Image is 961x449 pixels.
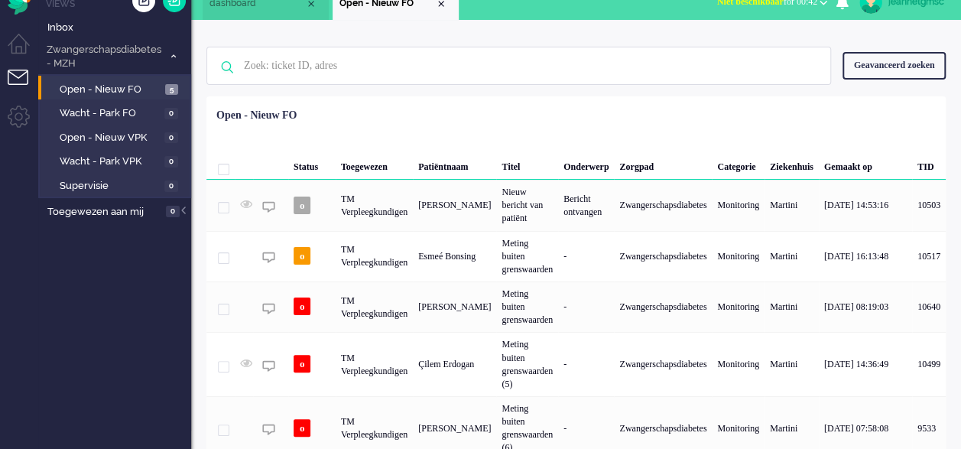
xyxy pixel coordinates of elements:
[819,281,912,332] div: [DATE] 08:19:03
[60,131,161,145] span: Open - Nieuw VPK
[413,149,496,180] div: Patiëntnaam
[765,332,819,396] div: Martini
[288,149,336,180] div: Status
[164,108,178,119] span: 0
[206,180,946,230] div: 10503
[712,231,765,281] div: Monitoring
[842,52,946,79] div: Geavanceerd zoeken
[44,80,190,97] a: Open - Nieuw FO 5
[44,177,190,194] a: Supervisie 0
[206,231,946,281] div: 10517
[262,302,275,315] img: ic_chat_grey.svg
[60,155,161,169] span: Wacht - Park VPK
[294,298,311,315] span: o
[206,332,946,396] div: 10499
[558,149,614,180] div: Onderwerp
[336,149,413,180] div: Toegewezen
[44,18,191,35] a: Inbox
[712,332,765,396] div: Monitoring
[8,70,42,104] li: Tickets menu
[336,332,413,396] div: TM Verpleegkundigen
[912,281,946,332] div: 10640
[765,231,819,281] div: Martini
[819,231,912,281] div: [DATE] 16:13:48
[294,355,311,373] span: o
[166,206,180,217] span: 0
[47,205,161,220] span: Toegewezen aan mij
[164,181,178,192] span: 0
[206,281,946,332] div: 10640
[413,281,496,332] div: [PERSON_NAME]
[819,149,912,180] div: Gemaakt op
[558,281,614,332] div: -
[765,180,819,230] div: Martini
[496,231,558,281] div: Meting buiten grenswaarden
[262,360,275,373] img: ic_chat_grey.svg
[44,152,190,169] a: Wacht - Park VPK 0
[262,423,275,436] img: ic_chat_grey.svg
[60,179,161,194] span: Supervisie
[712,180,765,230] div: Monitoring
[232,47,810,84] input: Zoek: ticket ID, adres
[207,47,247,87] img: ic-search-icon.svg
[614,180,712,230] div: Zwangerschapsdiabetes
[712,149,765,180] div: Categorie
[912,180,946,230] div: 10503
[8,34,42,68] li: Dashboard menu
[44,104,190,121] a: Wacht - Park FO 0
[496,180,558,230] div: Nieuw bericht van patiënt
[712,281,765,332] div: Monitoring
[819,180,912,230] div: [DATE] 14:53:16
[336,180,413,230] div: TM Verpleegkundigen
[262,251,275,264] img: ic_chat_grey.svg
[558,180,614,230] div: Bericht ontvangen
[912,231,946,281] div: 10517
[165,84,178,96] span: 5
[765,281,819,332] div: Martini
[614,231,712,281] div: Zwangerschapsdiabetes
[216,108,297,123] div: Open - Nieuw FO
[44,129,190,145] a: Open - Nieuw VPK 0
[614,149,712,180] div: Zorgpad
[44,43,163,71] span: Zwangerschapsdiabetes - MZH
[262,200,275,213] img: ic_chat_grey.svg
[60,106,161,121] span: Wacht - Park FO
[765,149,819,180] div: Ziekenhuis
[819,332,912,396] div: [DATE] 14:36:49
[294,247,311,265] span: o
[336,281,413,332] div: TM Verpleegkundigen
[614,332,712,396] div: Zwangerschapsdiabetes
[413,332,496,396] div: Çilem Erdogan
[496,281,558,332] div: Meting buiten grenswaarden
[413,231,496,281] div: Esmeé Bonsing
[294,197,311,214] span: o
[413,180,496,230] div: [PERSON_NAME]
[614,281,712,332] div: Zwangerschapsdiabetes
[558,332,614,396] div: -
[912,332,946,396] div: 10499
[558,231,614,281] div: -
[164,156,178,168] span: 0
[496,149,558,180] div: Titel
[8,106,42,140] li: Admin menu
[294,419,311,437] span: o
[496,332,558,396] div: Meting buiten grenswaarden (5)
[164,132,178,144] span: 0
[912,149,946,180] div: TID
[60,83,161,97] span: Open - Nieuw FO
[44,203,191,220] a: Toegewezen aan mij 0
[47,21,191,35] span: Inbox
[336,231,413,281] div: TM Verpleegkundigen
